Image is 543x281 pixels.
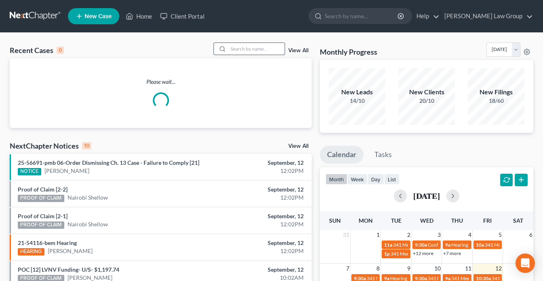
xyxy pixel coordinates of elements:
span: 3 [437,230,442,240]
span: Wed [420,217,433,224]
span: 11 [464,264,472,273]
span: 9 [406,264,411,273]
div: 18/60 [468,97,524,105]
a: Proof of Claim [2-2] [18,186,68,193]
div: 12:02PM [214,247,304,255]
a: Calendar [320,146,363,164]
span: Sun [329,217,341,224]
div: PROOF OF CLAIM [18,195,64,202]
a: Nairobi Shellow [68,194,108,202]
a: Proof of Claim [2-1] [18,213,68,219]
div: 0 [57,47,64,54]
div: New Clients [398,87,455,97]
div: PROOF OF CLAIM [18,221,64,229]
span: 341 Meeting for [PERSON_NAME] [391,251,463,257]
div: 20/10 [398,97,455,105]
span: 4 [467,230,472,240]
span: 10a [476,242,484,248]
a: 25-56691-pmb 06-Order Dismissing Ch. 13 Case - Failure to Comply [21] [18,159,199,166]
span: 6 [528,230,533,240]
div: 12:02PM [214,220,304,228]
a: POC [12] LVNV Funding- U/S- $1,197.74 [18,266,119,273]
span: Tue [391,217,401,224]
div: September, 12 [214,266,304,274]
span: 1p [384,251,390,257]
span: 9a [445,242,450,248]
div: September, 12 [214,239,304,247]
span: 5 [498,230,503,240]
a: [PERSON_NAME] [44,167,89,175]
input: Search by name... [325,9,399,23]
input: Search by name... [228,43,285,55]
span: 8 [376,264,380,273]
span: 9:30a [415,242,427,248]
div: September, 12 [214,212,304,220]
div: September, 12 [214,159,304,167]
span: Mon [359,217,373,224]
a: Home [122,9,156,23]
div: 14/10 [329,97,385,105]
span: 12 [494,264,503,273]
button: day [368,174,384,185]
a: +7 more [443,250,461,256]
div: 12:02PM [214,167,304,175]
span: Sat [513,217,523,224]
span: Fri [483,217,492,224]
a: View All [288,143,308,149]
p: Please wait... [10,78,312,86]
a: Help [412,9,439,23]
div: 10 [82,142,91,149]
div: Open Intercom Messenger [516,253,535,273]
span: 1 [376,230,380,240]
a: 21-54116-bem Hearing [18,239,77,246]
span: New Case [85,13,112,19]
span: Confirmation Hearing for [PERSON_NAME] [428,242,520,248]
div: New Filings [468,87,524,97]
div: NextChapter Notices [10,141,91,151]
button: list [384,174,399,185]
span: 10 [433,264,442,273]
div: Recent Cases [10,45,64,55]
a: +12 more [413,250,433,256]
button: week [347,174,368,185]
span: 7 [345,264,350,273]
a: Tasks [367,146,399,164]
button: month [325,174,347,185]
a: View All [288,48,308,53]
a: Nairobi Shellow [68,220,108,228]
h2: [DATE] [413,192,440,200]
div: NOTICE [18,168,41,175]
div: 12:02PM [214,194,304,202]
a: [PERSON_NAME] [48,247,93,255]
a: [PERSON_NAME] Law Group [440,9,533,23]
span: 11a [384,242,392,248]
span: 341 Meeting for [PERSON_NAME] [393,242,466,248]
span: Thu [451,217,463,224]
div: HEARING [18,248,44,255]
div: New Leads [329,87,385,97]
h3: Monthly Progress [320,47,377,57]
div: September, 12 [214,185,304,194]
span: 2 [406,230,411,240]
span: 31 [342,230,350,240]
a: Client Portal [156,9,209,23]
